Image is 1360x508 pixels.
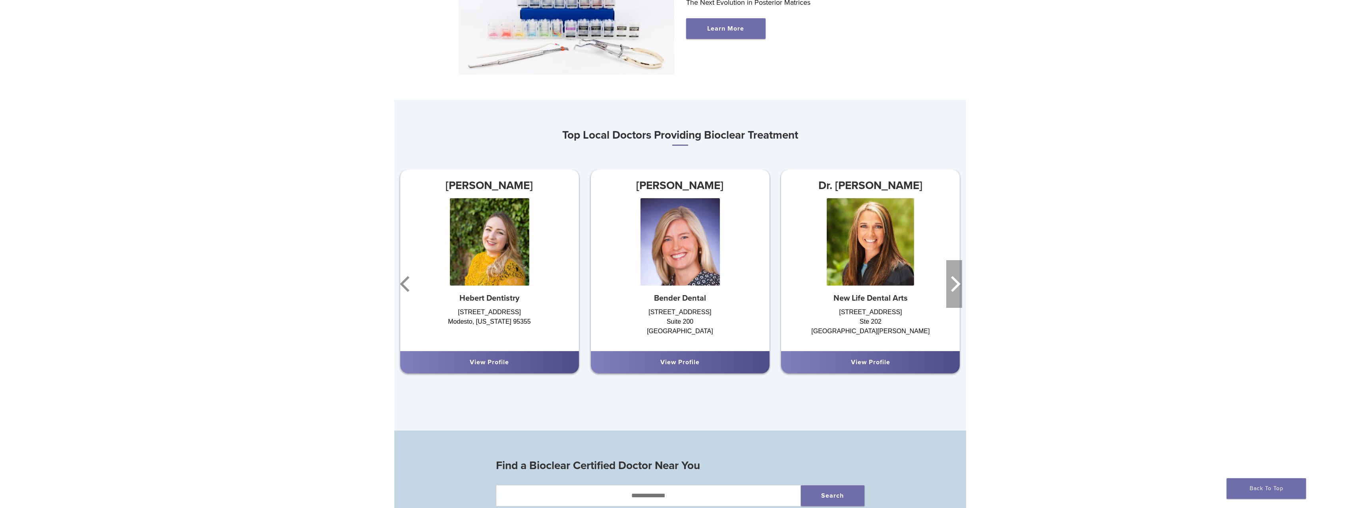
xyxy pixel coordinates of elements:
[449,198,529,286] img: Dr. Alexandra Hebert
[851,358,890,366] a: View Profile
[686,18,766,39] a: Learn More
[400,176,579,195] h3: [PERSON_NAME]
[1227,478,1306,499] a: Back To Top
[801,485,864,506] button: Search
[394,126,966,146] h3: Top Local Doctors Providing Bioclear Treatment
[470,358,509,366] a: View Profile
[496,456,864,475] h3: Find a Bioclear Certified Doctor Near You
[398,260,414,308] button: Previous
[400,307,579,343] div: [STREET_ADDRESS] Modesto, [US_STATE] 95355
[781,307,960,343] div: [STREET_ADDRESS] Ste 202 [GEOGRAPHIC_DATA][PERSON_NAME]
[590,307,769,343] div: [STREET_ADDRESS] Suite 200 [GEOGRAPHIC_DATA]
[459,294,519,303] strong: Hebert Dentistry
[660,358,700,366] a: View Profile
[654,294,706,303] strong: Bender Dental
[833,294,908,303] strong: New Life Dental Arts
[946,260,962,308] button: Next
[640,198,720,286] img: Dr. Amy Bender
[590,176,769,195] h3: [PERSON_NAME]
[827,198,914,286] img: Dr. Amy Thompson
[781,176,960,195] h3: Dr. [PERSON_NAME]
